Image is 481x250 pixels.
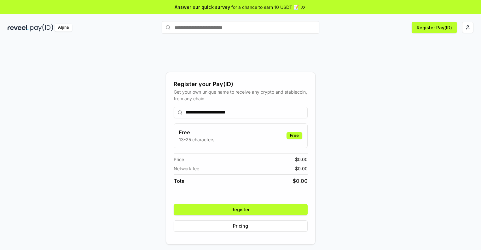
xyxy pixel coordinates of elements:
[295,165,308,172] span: $ 0.00
[174,156,184,163] span: Price
[179,129,214,136] h3: Free
[231,4,299,10] span: for a chance to earn 10 USDT 📝
[174,165,199,172] span: Network fee
[174,89,308,102] div: Get your own unique name to receive any crypto and stablecoin, from any chain
[175,4,230,10] span: Answer our quick survey
[295,156,308,163] span: $ 0.00
[30,24,53,32] img: pay_id
[55,24,72,32] div: Alpha
[174,220,308,232] button: Pricing
[174,80,308,89] div: Register your Pay(ID)
[174,204,308,215] button: Register
[179,136,214,143] p: 13-25 characters
[174,177,186,185] span: Total
[412,22,457,33] button: Register Pay(ID)
[293,177,308,185] span: $ 0.00
[8,24,29,32] img: reveel_dark
[287,132,302,139] div: Free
